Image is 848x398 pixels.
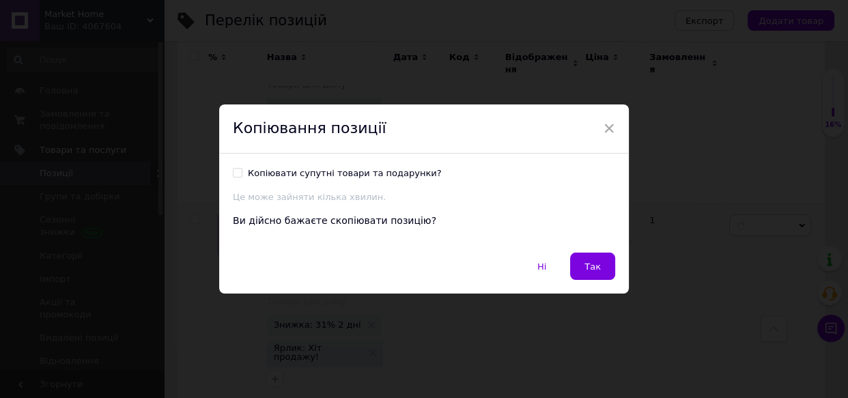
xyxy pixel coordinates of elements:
[233,119,386,137] span: Копіювання позиції
[233,192,386,202] span: Це може зайняти кілька хвилин.
[570,253,615,280] button: Так
[233,214,615,228] div: Ви дійсно бажаєте скопіювати позицію?
[537,261,546,272] span: Ні
[248,167,442,180] div: Копіювати супутні товари та подарунки?
[603,117,615,140] span: ×
[584,261,601,272] span: Так
[523,253,561,280] button: Ні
